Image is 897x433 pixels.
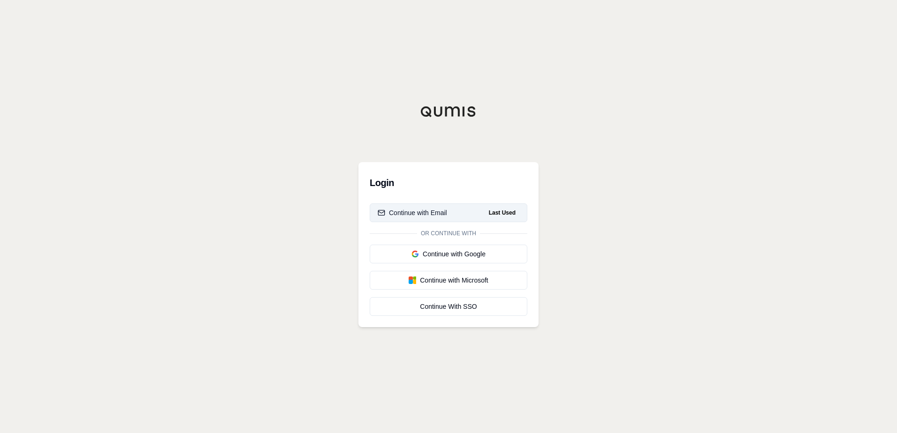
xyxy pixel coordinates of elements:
a: Continue With SSO [370,297,527,316]
h3: Login [370,173,527,192]
div: Continue with Email [378,208,447,217]
span: Last Used [485,207,519,218]
button: Continue with Google [370,245,527,263]
button: Continue with Microsoft [370,271,527,290]
div: Continue with Microsoft [378,276,519,285]
button: Continue with EmailLast Used [370,203,527,222]
div: Continue With SSO [378,302,519,311]
span: Or continue with [417,230,480,237]
img: Qumis [420,106,477,117]
div: Continue with Google [378,249,519,259]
